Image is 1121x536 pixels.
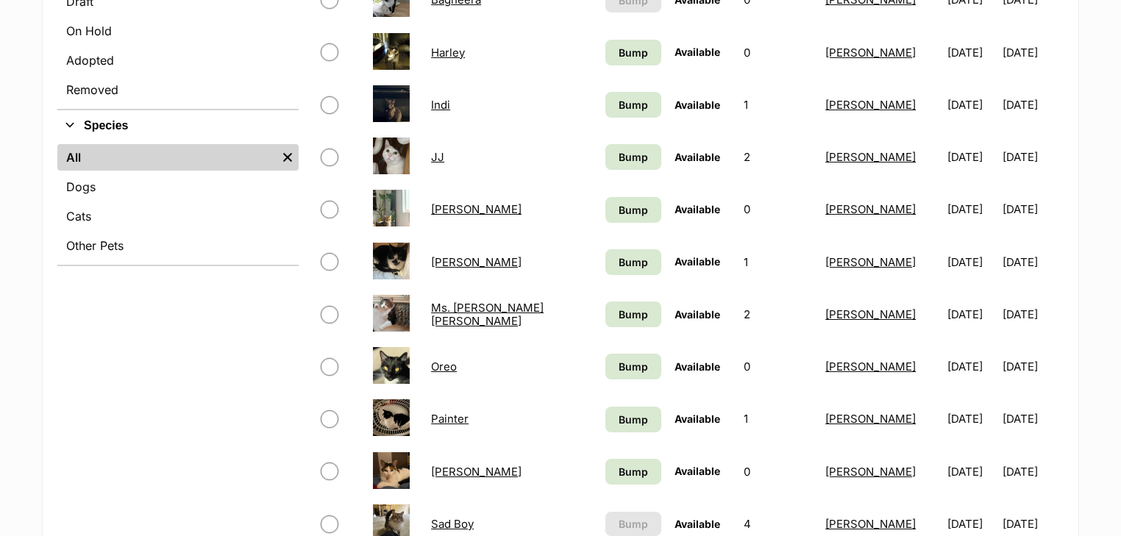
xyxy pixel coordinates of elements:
td: 0 [738,446,818,497]
a: Removed [57,76,299,103]
td: 2 [738,289,818,340]
a: All [57,144,277,171]
td: 0 [738,27,818,78]
td: 0 [738,341,818,392]
td: [DATE] [942,393,1001,444]
a: Dogs [57,174,299,200]
span: Bump [619,307,648,322]
td: [DATE] [1003,237,1062,287]
a: Adopted [57,47,299,74]
a: Oreo [431,360,457,374]
span: Available [675,255,720,268]
a: [PERSON_NAME] [431,202,522,216]
td: [DATE] [942,341,1001,392]
td: [DATE] [1003,27,1062,78]
span: Available [675,308,720,321]
a: Harley [431,46,465,60]
a: On Hold [57,18,299,44]
a: Bump [605,144,661,170]
span: Available [675,518,720,530]
a: Painter [431,412,469,426]
a: [PERSON_NAME] [431,255,522,269]
span: Available [675,151,720,163]
a: [PERSON_NAME] [431,465,522,479]
span: Bump [619,516,648,532]
button: Bump [605,512,661,536]
a: Bump [605,92,661,118]
td: [DATE] [942,79,1001,130]
a: Bump [605,301,661,327]
td: 1 [738,393,818,444]
a: JJ [431,150,444,164]
span: Available [675,203,720,215]
td: [DATE] [942,289,1001,340]
a: [PERSON_NAME] [825,202,916,216]
td: [DATE] [1003,289,1062,340]
td: 0 [738,184,818,235]
span: Bump [619,149,648,165]
a: [PERSON_NAME] [825,307,916,321]
span: Available [675,46,720,58]
td: [DATE] [942,446,1001,497]
td: [DATE] [1003,341,1062,392]
a: Cats [57,203,299,229]
span: Available [675,99,720,111]
span: Bump [619,464,648,479]
a: [PERSON_NAME] [825,150,916,164]
td: 2 [738,132,818,182]
span: Bump [619,45,648,60]
a: Sad Boy [431,517,474,531]
td: 1 [738,79,818,130]
div: Species [57,141,299,265]
span: Bump [619,202,648,218]
a: [PERSON_NAME] [825,412,916,426]
span: Bump [619,97,648,112]
a: Indi [431,98,450,112]
a: [PERSON_NAME] [825,360,916,374]
a: [PERSON_NAME] [825,46,916,60]
td: [DATE] [1003,446,1062,497]
a: Bump [605,197,661,223]
a: Bump [605,459,661,485]
td: [DATE] [942,237,1001,287]
span: Available [675,412,720,425]
a: Remove filter [277,144,299,171]
a: Bump [605,249,661,275]
td: [DATE] [942,184,1001,235]
td: [DATE] [1003,393,1062,444]
a: [PERSON_NAME] [825,98,916,112]
a: Bump [605,354,661,379]
span: Available [675,465,720,477]
span: Bump [619,359,648,374]
a: [PERSON_NAME] [825,255,916,269]
td: [DATE] [1003,79,1062,130]
a: Bump [605,407,661,432]
a: Other Pets [57,232,299,259]
a: [PERSON_NAME] [825,517,916,531]
td: [DATE] [1003,184,1062,235]
span: Bump [619,412,648,427]
span: Bump [619,254,648,270]
span: Available [675,360,720,373]
td: 1 [738,237,818,287]
td: [DATE] [1003,132,1062,182]
a: [PERSON_NAME] [825,465,916,479]
td: [DATE] [942,27,1001,78]
a: Bump [605,40,661,65]
td: [DATE] [942,132,1001,182]
button: Species [57,116,299,135]
a: Ms. [PERSON_NAME] [PERSON_NAME] [431,301,544,327]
